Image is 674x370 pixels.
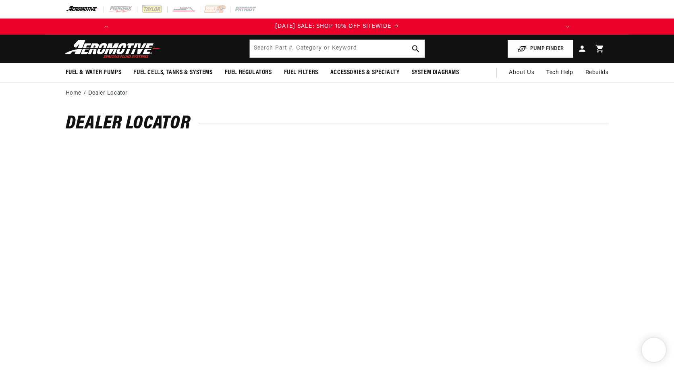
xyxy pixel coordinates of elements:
input: Search by Part Number, Category or Keyword [250,40,425,58]
summary: System Diagrams [406,63,465,82]
nav: breadcrumbs [66,89,609,98]
span: Rebuilds [585,68,609,77]
span: Fuel Cells, Tanks & Systems [133,68,212,77]
button: Translation missing: en.sections.announcements.previous_announcement [98,19,114,35]
span: Fuel & Water Pumps [66,68,122,77]
slideshow-component: Translation missing: en.sections.announcements.announcement_bar [46,19,629,35]
a: About Us [503,63,540,83]
span: Fuel Regulators [225,68,272,77]
img: Aeromotive [62,39,163,58]
button: search button [407,40,425,58]
h2: Dealer Locator [66,115,609,132]
summary: Fuel Cells, Tanks & Systems [127,63,218,82]
span: [DATE] SALE: SHOP 10% OFF SITEWIDE [275,23,391,29]
div: 1 of 3 [114,22,560,31]
span: System Diagrams [412,68,459,77]
button: PUMP FINDER [508,40,573,58]
summary: Fuel Filters [278,63,324,82]
summary: Rebuilds [579,63,615,83]
span: About Us [509,70,534,76]
a: Dealer Locator [88,89,128,98]
summary: Fuel Regulators [219,63,278,82]
span: Accessories & Specialty [330,68,400,77]
div: Announcement [114,22,560,31]
span: Fuel Filters [284,68,318,77]
a: [DATE] SALE: SHOP 10% OFF SITEWIDE [114,22,560,31]
summary: Tech Help [540,63,579,83]
span: Tech Help [546,68,573,77]
summary: Accessories & Specialty [324,63,406,82]
button: Translation missing: en.sections.announcements.next_announcement [560,19,576,35]
a: Home [66,89,81,98]
summary: Fuel & Water Pumps [60,63,128,82]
